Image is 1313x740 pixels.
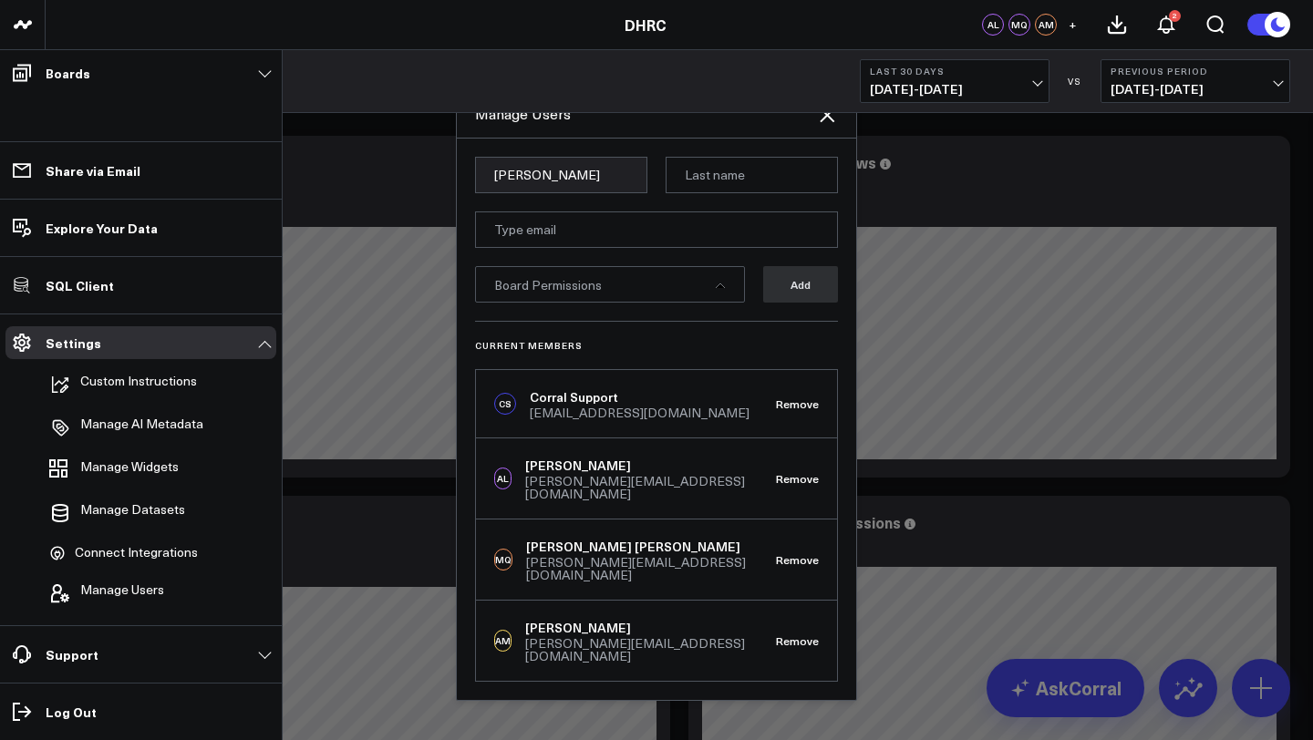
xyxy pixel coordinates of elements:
[46,163,140,178] p: Share via Email
[42,536,222,570] a: Connect Integrations
[46,221,158,235] p: Explore Your Data
[5,269,276,302] a: SQL Client
[776,397,819,410] button: Remove
[494,276,602,293] span: Board Permissions
[46,278,114,293] p: SQL Client
[46,66,90,80] p: Boards
[494,630,512,652] div: AM
[776,472,819,485] button: Remove
[982,14,1004,36] div: AL
[870,82,1039,97] span: [DATE] - [DATE]
[475,104,816,124] div: Manage Users
[860,59,1049,103] button: Last 30 Days[DATE]-[DATE]
[1069,18,1077,31] span: +
[525,619,776,637] div: [PERSON_NAME]
[80,416,203,438] p: Manage AI Metadata
[666,157,838,193] input: Last name
[530,406,750,419] div: [EMAIL_ADDRESS][DOMAIN_NAME]
[1061,14,1083,36] button: +
[1169,10,1181,22] div: 2
[763,266,838,303] button: Add
[526,538,776,556] div: [PERSON_NAME] [PERSON_NAME]
[80,502,185,524] span: Manage Datasets
[42,493,222,533] a: Manage Datasets
[494,549,512,570] div: MQ
[42,450,222,490] a: Manage Widgets
[475,340,838,351] h3: Current Members
[494,468,512,489] div: AL
[1111,66,1280,77] b: Previous Period
[475,211,838,248] input: Type email
[494,393,516,415] div: CS
[1059,76,1091,87] div: VS
[870,66,1039,77] b: Last 30 Days
[530,388,750,406] div: Corral Support
[46,704,97,719] p: Log Out
[46,647,98,662] p: Support
[625,15,667,35] a: DHRC
[776,553,819,566] button: Remove
[1035,14,1057,36] div: AM
[475,157,647,193] input: First name
[75,545,198,561] span: Connect Integrations
[80,582,164,604] span: Manage Users
[525,637,776,663] div: [PERSON_NAME][EMAIL_ADDRESS][DOMAIN_NAME]
[80,374,197,396] p: Custom Instructions
[1008,14,1030,36] div: MQ
[46,335,101,350] p: Settings
[776,634,819,647] button: Remove
[525,475,776,500] div: [PERSON_NAME][EMAIL_ADDRESS][DOMAIN_NAME]
[42,407,222,447] a: Manage AI Metadata
[42,365,197,405] button: Custom Instructions
[80,459,179,481] span: Manage Widgets
[5,695,276,728] a: Log Out
[525,457,776,475] div: [PERSON_NAME]
[42,573,164,613] button: Manage Users
[526,556,776,581] div: [PERSON_NAME][EMAIL_ADDRESS][DOMAIN_NAME]
[1111,82,1280,97] span: [DATE] - [DATE]
[1101,59,1290,103] button: Previous Period[DATE]-[DATE]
